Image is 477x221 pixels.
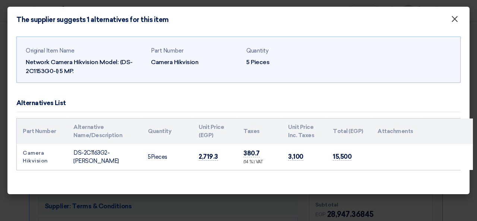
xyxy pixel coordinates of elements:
th: Unit Price Inc. Taxes [282,119,327,144]
th: Total (EGP) [327,119,372,144]
div: (14 %) VAT [243,159,276,165]
div: Alternatives List [16,98,66,108]
span: 5 [148,154,151,160]
div: Camera Hikvision [151,58,240,67]
th: Attachments [372,119,422,144]
button: Close [445,12,464,27]
span: × [451,13,458,28]
td: DS-2C1163G2-[PERSON_NAME] [67,144,142,170]
h4: The supplier suggests 1 alternatives for this item [16,16,169,24]
th: Part Number [17,119,67,144]
div: Quantity [246,47,336,55]
th: Unit Price (EGP) [193,119,237,144]
th: Quantity [142,119,193,144]
th: Alternative Name/Description [67,119,142,144]
div: 5 Pieces [246,58,336,67]
span: 2,719.3 [199,153,218,161]
span: 380.7 [243,149,260,157]
div: Network Camera Hikvision Model: (DS-2C1153G0-I) 5 MP. [26,58,145,76]
span: 15,500 [333,153,351,161]
th: Taxes [237,119,282,144]
td: Camera Hikvision [17,144,67,170]
td: Pieces [142,144,193,170]
span: 3,100 [288,153,303,161]
div: Part Number [151,47,240,55]
div: Original Item Name [26,47,145,55]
